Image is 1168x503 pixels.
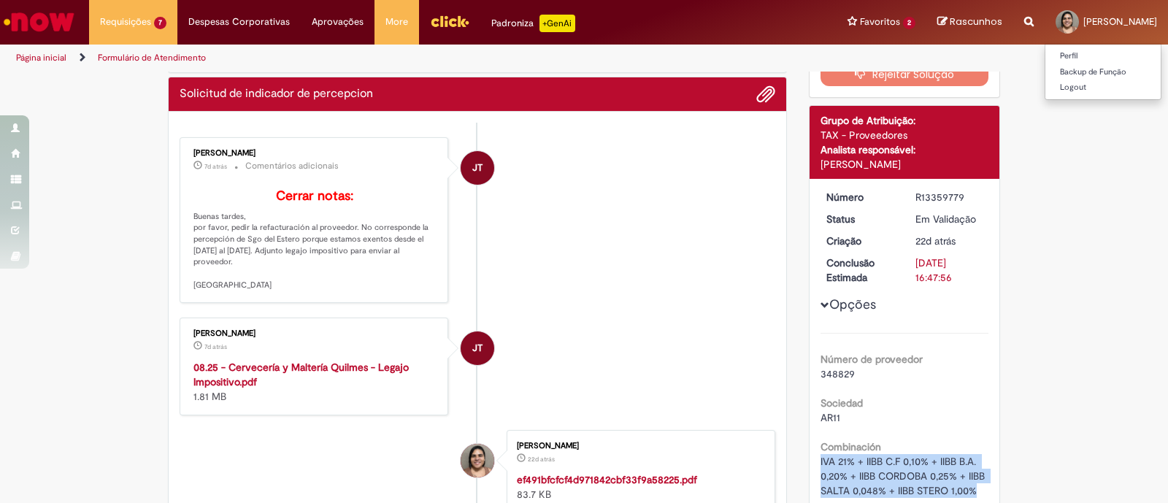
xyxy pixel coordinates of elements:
[204,162,227,171] span: 7d atrás
[915,190,983,204] div: R13359779
[472,331,483,366] span: JT
[915,234,956,247] span: 22d atrás
[821,128,989,142] div: TAX - Proveedores
[815,234,905,248] dt: Criação
[385,15,408,29] span: More
[204,162,227,171] time: 20/08/2025 16:06:54
[756,85,775,104] button: Adicionar anexos
[430,10,469,32] img: click_logo_yellow_360x200.png
[193,189,437,291] p: Buenas tardes, por favor, pedir la refacturación al proveedor. No corresponde la percepción de Sg...
[815,190,905,204] dt: Número
[461,331,494,365] div: Jessica Torres
[860,15,900,29] span: Favoritos
[1,7,77,37] img: ServiceNow
[821,367,855,380] span: 348829
[1045,48,1161,64] a: Perfil
[950,15,1002,28] span: Rascunhos
[539,15,575,32] p: +GenAi
[821,157,989,172] div: [PERSON_NAME]
[204,342,227,351] time: 20/08/2025 16:06:43
[937,15,1002,29] a: Rascunhos
[193,360,437,404] div: 1.81 MB
[193,149,437,158] div: [PERSON_NAME]
[1045,64,1161,80] a: Backup de Função
[915,234,983,248] div: 06/08/2025 13:47:53
[528,455,555,464] span: 22d atrás
[821,455,988,497] span: IVA 21% + IIBB C.F 0,10% + IIBB B.A. 0,20% + IIBB CORDOBA 0,25% + IIBB SALTA 0,048% + IIBB STERO ...
[180,88,373,101] h2: Solicitud de indicador de percepcion Histórico de tíquete
[11,45,768,72] ul: Trilhas de página
[472,150,483,185] span: JT
[815,212,905,226] dt: Status
[312,15,364,29] span: Aprovações
[821,396,863,410] b: Sociedad
[193,361,409,388] a: 08.25 - Cervecería y Maltería Quilmes - Legajo Impositivo.pdf
[193,329,437,338] div: [PERSON_NAME]
[821,353,923,366] b: Número de proveedor
[821,411,840,424] span: AR11
[1083,15,1157,28] span: [PERSON_NAME]
[821,440,881,453] b: Combinación
[821,63,989,86] button: Rejeitar Solução
[903,17,915,29] span: 2
[915,256,983,285] div: [DATE] 16:47:56
[204,342,227,351] span: 7d atrás
[245,160,339,172] small: Comentários adicionais
[517,442,760,450] div: [PERSON_NAME]
[517,473,697,486] a: ef491bfcfcf4d971842cbf33f9a58225.pdf
[461,151,494,185] div: Jessica Torres
[517,472,760,502] div: 83.7 KB
[821,142,989,157] div: Analista responsável:
[528,455,555,464] time: 06/08/2025 13:47:42
[16,52,66,64] a: Página inicial
[821,113,989,128] div: Grupo de Atribuição:
[188,15,290,29] span: Despesas Corporativas
[154,17,166,29] span: 7
[1045,80,1161,96] a: Logout
[491,15,575,32] div: Padroniza
[100,15,151,29] span: Requisições
[915,212,983,226] div: Em Validação
[276,188,353,204] b: Cerrar notas:
[815,256,905,285] dt: Conclusão Estimada
[98,52,206,64] a: Formulário de Atendimento
[461,444,494,477] div: Lorena Rouxinol Da Cunha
